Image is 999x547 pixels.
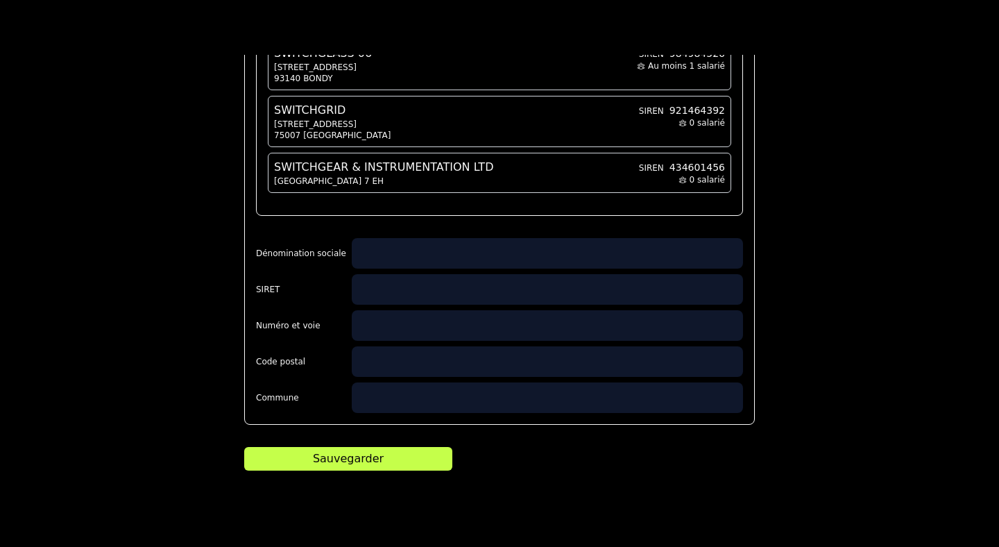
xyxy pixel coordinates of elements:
span: BONDY [303,73,332,84]
span: [GEOGRAPHIC_DATA] [303,130,391,141]
div: Sauvegarder [313,451,384,467]
span: 0 salarié [690,175,725,185]
label: Code postal [256,356,346,367]
span: Au moins 1 salarié [648,61,725,71]
span: 921464392 [669,103,725,117]
button: Sauvegarder [244,447,452,471]
span: SIREN [639,106,664,117]
label: Dénomination sociale [256,248,346,259]
span: 0 salarié [690,118,725,128]
label: Numéro et voie [256,320,346,331]
span: 93140 [274,73,300,84]
span: SWITCHGEAR & INSTRUMENTATION LTD [274,159,493,176]
label: Commune [256,392,346,403]
span: 75007 [274,130,300,141]
span: SIREN [639,162,664,174]
span: [GEOGRAPHIC_DATA] 7 EH [274,176,499,187]
span: SWITCHGRID [274,102,385,119]
span: [STREET_ADDRESS] [274,62,377,73]
label: SIRET [256,284,346,295]
span: [STREET_ADDRESS] [274,119,391,130]
span: 434601456 [669,160,725,174]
